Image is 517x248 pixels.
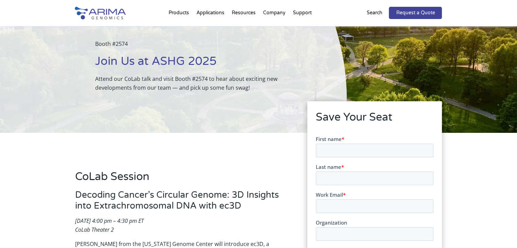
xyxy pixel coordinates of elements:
[75,217,144,225] em: [DATE] 4:00 pm – 4:30 pm ET
[389,7,442,19] a: Request a Quote
[75,226,114,233] em: CoLab Theater 2
[316,110,433,130] h2: Save Your Seat
[95,39,313,54] p: Booth #2574
[366,8,382,17] p: Search
[95,54,313,74] h1: Join Us at ASHG 2025
[75,169,287,190] h2: CoLab Session
[95,74,313,92] p: Attend our CoLab talk and visit Booth #2574 to hear about exciting new developments from our team...
[75,7,126,19] img: Arima-Genomics-logo
[75,190,287,216] h3: Decoding Cancer’s Circular Genome: 3D Insights into Extrachromosomal DNA with ec3D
